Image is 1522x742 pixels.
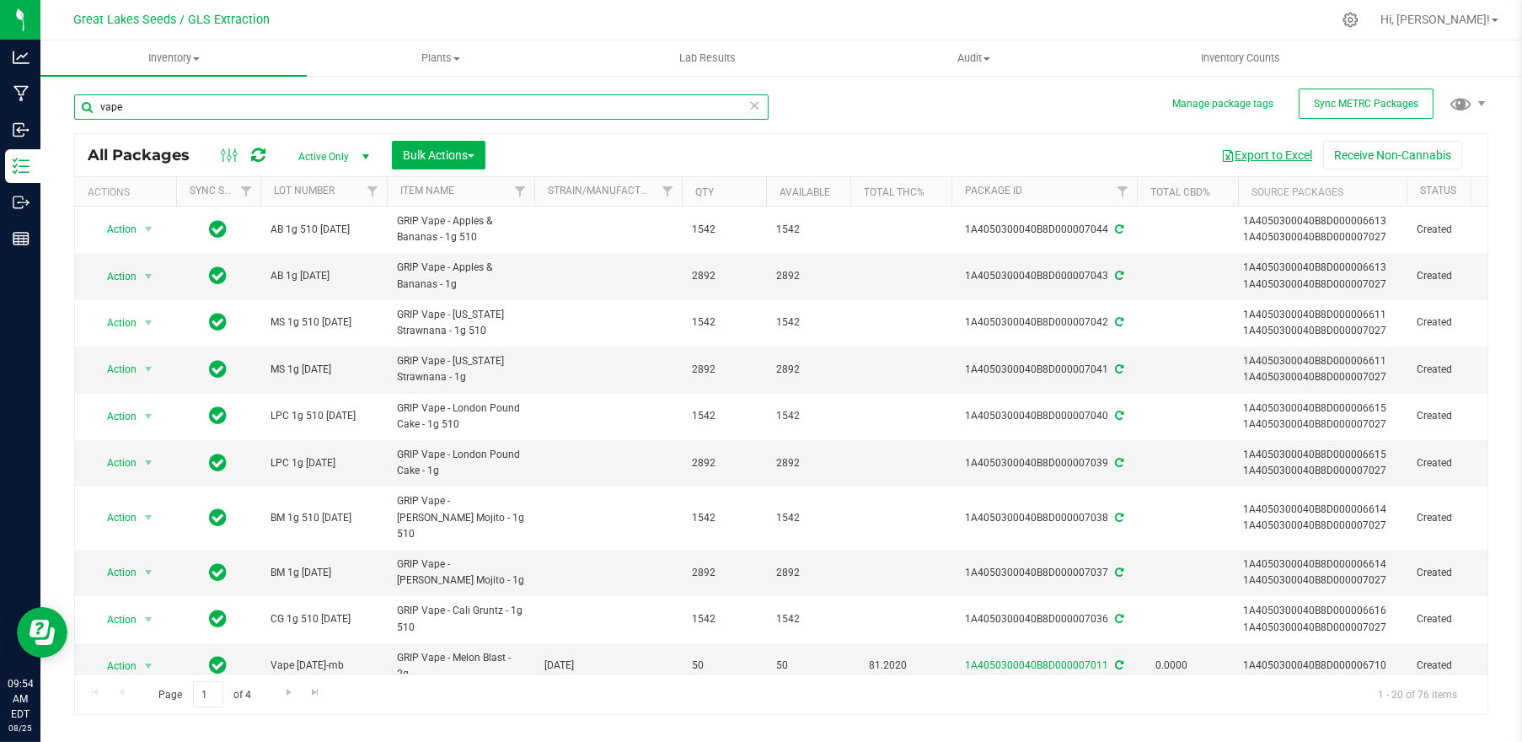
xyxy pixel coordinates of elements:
div: Manage settings [1340,12,1361,28]
span: Created [1417,658,1489,674]
span: 2892 [776,362,840,378]
span: 50 [776,658,840,674]
span: GRIP Vape - Apples & Bananas - 1g [397,260,524,292]
span: Sync from Compliance System [1112,457,1123,469]
span: 2892 [692,565,756,581]
span: 1542 [776,408,840,424]
div: Actions [88,186,169,198]
span: In Sync [210,561,228,584]
span: All Packages [88,146,206,164]
span: In Sync [210,607,228,631]
th: Source Packages [1238,177,1407,207]
span: Sync from Compliance System [1112,410,1123,422]
a: Sync Status [190,185,255,196]
div: 1A4050300040B8D000006616 [1244,603,1401,619]
div: 1A4050300040B8D000007027 [1244,463,1401,479]
span: 1542 [692,408,756,424]
a: Qty [695,186,714,198]
span: GRIP Vape - [PERSON_NAME] Mojito - 1g [397,556,524,589]
div: 1A4050300040B8D000007043 [949,268,1139,284]
span: In Sync [210,310,228,334]
span: Sync METRC Packages [1314,98,1418,110]
span: Action [92,311,137,335]
button: Bulk Actions [392,141,485,169]
span: Created [1417,268,1489,284]
span: Sync from Compliance System [1112,512,1123,524]
div: 1A4050300040B8D000007038 [949,510,1139,526]
span: Created [1417,222,1489,238]
span: BM 1g 510 [DATE] [271,510,377,526]
span: Created [1417,510,1489,526]
div: 1A4050300040B8D000007027 [1244,229,1401,245]
div: 1A4050300040B8D000007027 [1244,573,1401,589]
div: 1A4050300040B8D000007037 [949,565,1139,581]
span: Inventory [40,51,307,66]
span: In Sync [210,653,228,677]
a: Lab Results [574,40,840,76]
span: In Sync [210,404,228,427]
span: 1542 [692,315,756,331]
div: 1A4050300040B8D000006615 [1244,447,1401,463]
inline-svg: Manufacturing [13,85,29,102]
span: In Sync [210,264,228,288]
span: Great Lakes Seeds / GLS Extraction [74,13,271,27]
div: 1A4050300040B8D000007036 [949,611,1139,627]
p: 08/25 [8,722,33,734]
span: Action [92,506,137,530]
span: select [138,405,159,428]
a: Total CBD% [1150,186,1210,198]
a: Plants [307,40,573,76]
span: Audit [841,51,1106,66]
span: Created [1417,565,1489,581]
a: Filter [359,177,387,206]
span: 2892 [692,268,756,284]
div: 1A4050300040B8D000006613 [1244,260,1401,276]
div: 1A4050300040B8D000006614 [1244,556,1401,573]
div: 1A4050300040B8D000006614 [1244,502,1401,518]
span: MS 1g 510 [DATE] [271,315,377,331]
span: LPC 1g 510 [DATE] [271,408,377,424]
span: 1542 [776,611,840,627]
span: 1542 [692,510,756,526]
inline-svg: Outbound [13,194,29,211]
span: Created [1417,362,1489,378]
div: 1A4050300040B8D000007039 [949,455,1139,471]
span: GRIP Vape - London Pound Cake - 1g [397,447,524,479]
span: [DATE] [544,658,672,674]
inline-svg: Reports [13,230,29,247]
span: 1542 [692,222,756,238]
inline-svg: Analytics [13,49,29,66]
div: 1A4050300040B8D000006613 [1244,213,1401,229]
span: In Sync [210,358,228,381]
span: select [138,311,159,335]
span: GRIP Vape - [US_STATE] Strawnana - 1g [397,353,524,385]
span: LPC 1g [DATE] [271,455,377,471]
span: select [138,608,159,632]
span: Action [92,265,137,288]
span: Action [92,654,137,678]
a: Filter [233,177,260,206]
a: Total THC% [864,186,924,198]
div: 1A4050300040B8D000007041 [949,362,1139,378]
span: Clear [748,94,760,116]
span: select [138,265,159,288]
a: Filter [506,177,534,206]
span: AB 1g [DATE] [271,268,377,284]
div: 1A4050300040B8D000007040 [949,408,1139,424]
span: GRIP Vape - London Pound Cake - 1g 510 [397,401,524,433]
input: 1 [193,681,223,707]
span: Vape [DATE]-mb [271,658,377,674]
span: Created [1417,315,1489,331]
span: 1542 [776,510,840,526]
span: select [138,654,159,678]
a: Go to the next page [276,681,301,704]
span: Action [92,358,137,381]
div: 1A4050300040B8D000007027 [1244,620,1401,636]
a: Filter [1109,177,1137,206]
span: Page of 4 [144,681,265,707]
a: 1A4050300040B8D000007011 [965,659,1108,671]
input: Search Package ID, Item Name, SKU, Lot or Part Number... [74,94,769,120]
div: 1A4050300040B8D000006710 [1244,658,1401,674]
div: 1A4050300040B8D000007027 [1244,417,1401,433]
span: Created [1417,408,1489,424]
